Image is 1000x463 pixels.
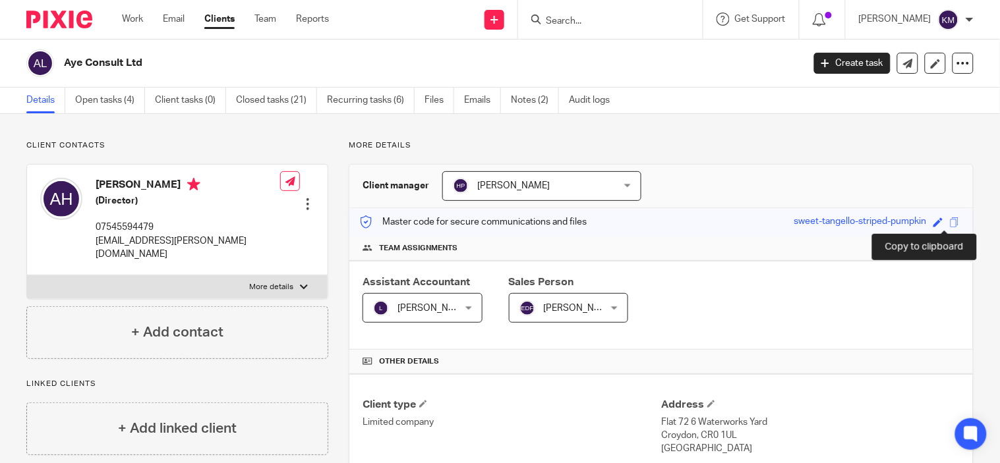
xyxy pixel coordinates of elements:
[327,88,415,113] a: Recurring tasks (6)
[363,398,661,412] h4: Client type
[735,14,786,24] span: Get Support
[661,416,960,429] p: Flat 72 6 Waterworks Yard
[464,88,501,113] a: Emails
[814,53,891,74] a: Create task
[26,379,328,389] p: Linked clients
[204,13,235,26] a: Clients
[359,215,587,229] p: Master code for secure communications and files
[118,418,237,439] h4: + Add linked client
[236,88,317,113] a: Closed tasks (21)
[96,194,280,207] h5: (Director)
[363,416,661,429] p: Limited company
[26,11,92,28] img: Pixie
[453,178,469,194] img: svg%3E
[155,88,226,113] a: Client tasks (0)
[569,88,620,113] a: Audit logs
[363,277,470,287] span: Assistant Accountant
[131,322,223,342] h4: + Add contact
[64,56,648,70] h2: Aye Consult Ltd
[859,13,931,26] p: [PERSON_NAME]
[544,16,663,28] input: Search
[397,304,478,313] span: [PERSON_NAME] V
[477,181,550,190] span: [PERSON_NAME]
[122,13,143,26] a: Work
[26,140,328,151] p: Client contacts
[519,300,535,316] img: svg%3E
[96,178,280,194] h4: [PERSON_NAME]
[661,442,960,455] p: [GEOGRAPHIC_DATA]
[509,277,574,287] span: Sales Person
[249,282,293,292] p: More details
[26,49,54,77] img: svg%3E
[425,88,454,113] a: Files
[379,243,457,254] span: Team assignments
[794,215,927,230] div: sweet-tangello-striped-pumpkin
[938,9,959,30] img: svg%3E
[379,356,439,367] span: Other details
[96,221,280,234] p: 07545594479
[296,13,329,26] a: Reports
[373,300,389,316] img: svg%3E
[40,178,82,220] img: svg%3E
[661,398,960,412] h4: Address
[544,304,616,313] span: [PERSON_NAME]
[254,13,276,26] a: Team
[26,88,65,113] a: Details
[363,179,429,192] h3: Client manager
[511,88,559,113] a: Notes (2)
[187,178,200,191] i: Primary
[163,13,185,26] a: Email
[661,429,960,442] p: Croydon, CR0 1UL
[75,88,145,113] a: Open tasks (4)
[349,140,974,151] p: More details
[96,234,280,261] p: [EMAIL_ADDRESS][PERSON_NAME][DOMAIN_NAME]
